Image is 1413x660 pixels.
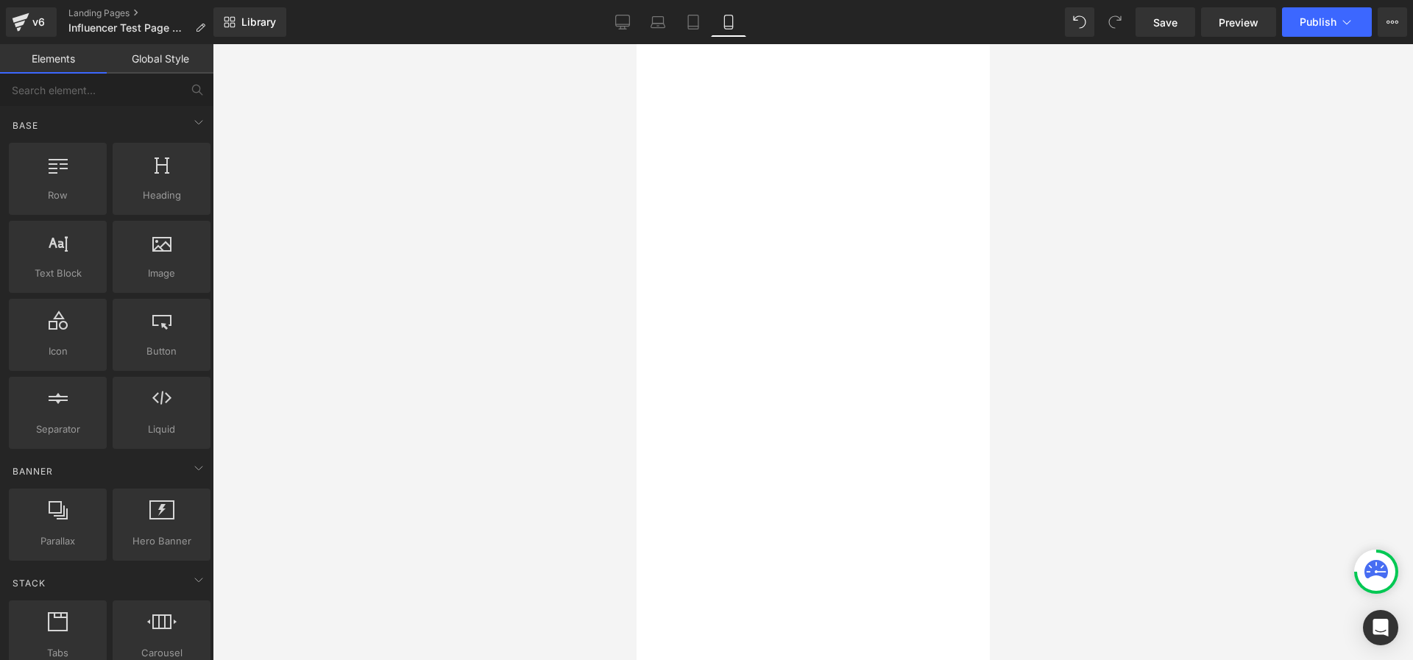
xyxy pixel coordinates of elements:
span: Preview [1219,15,1258,30]
a: Preview [1201,7,1276,37]
div: v6 [29,13,48,32]
a: Tablet [676,7,711,37]
span: Influencer Test Page New [68,22,189,34]
span: Button [117,344,206,359]
span: Text Block [13,266,102,281]
button: Redo [1100,7,1130,37]
div: Open Intercom Messenger [1363,610,1398,645]
button: Undo [1065,7,1094,37]
span: Separator [13,422,102,437]
button: More [1378,7,1407,37]
a: New Library [213,7,286,37]
a: v6 [6,7,57,37]
span: Stack [11,576,47,590]
span: Liquid [117,422,206,437]
span: Icon [13,344,102,359]
button: Publish [1282,7,1372,37]
span: Publish [1300,16,1336,28]
span: Save [1153,15,1177,30]
span: Image [117,266,206,281]
span: Row [13,188,102,203]
a: Mobile [711,7,746,37]
span: Parallax [13,533,102,549]
a: Global Style [107,44,213,74]
a: Laptop [640,7,676,37]
a: Landing Pages [68,7,217,19]
span: Library [241,15,276,29]
span: Hero Banner [117,533,206,549]
span: Base [11,118,40,132]
span: Banner [11,464,54,478]
a: Desktop [605,7,640,37]
span: Heading [117,188,206,203]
